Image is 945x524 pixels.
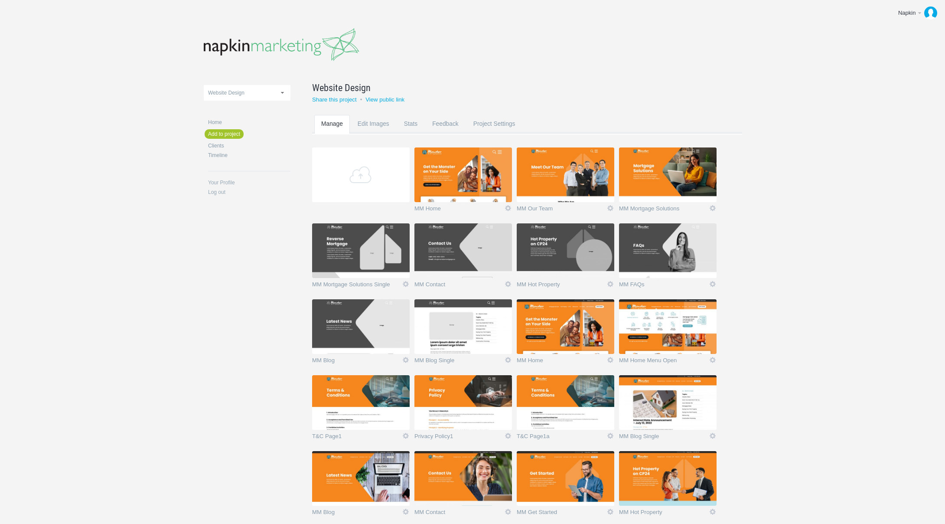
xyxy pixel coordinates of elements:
a: View public link [365,96,404,103]
img: napkinmarketing_3sejon_thumb.jpg [414,375,512,430]
img: napkinmarketing_0kwumb_v2_thumb.jpg [619,375,717,430]
img: napkinmarketing_gefs1e_thumb.jpg [312,223,410,278]
img: napkinmarketing_06a3yk_v2_thumb.jpg [619,451,717,506]
a: Icon [402,356,410,364]
a: Icon [606,204,614,212]
a: Privacy Policy1 [414,433,504,442]
a: Icon [402,432,410,440]
a: Icon [606,432,614,440]
img: 962c44cf9417398e979bba9dc8fee69e [924,7,937,20]
img: napkinmarketing_qcu31y_v2_thumb.jpg [517,299,614,354]
img: napkinmarketing_a89j6s_thumb.jpg [414,299,512,354]
a: Edit Images [351,115,396,149]
a: Icon [606,280,614,288]
a: Icon [709,356,717,364]
img: napkinmarketing-logo_20160520102043.png [204,28,359,61]
img: napkinmarketing_4odk4g_thumb.jpg [517,451,614,506]
a: MM Blog [312,509,402,518]
span: Website Design [312,81,371,95]
a: MM Hot Property [619,509,709,518]
a: MM Get Started [517,509,606,518]
img: napkinmarketing_2xzgni_thumb.jpg [414,147,512,202]
a: MM Blog Single [414,357,504,366]
img: napkinmarketing_i7etq7_thumb.jpg [619,147,717,202]
a: Feedback [425,115,466,149]
a: MM Home [414,206,504,214]
a: MM Contact [414,509,504,518]
a: MM Home Menu Open [619,357,709,366]
a: Home [208,120,290,125]
a: Icon [606,508,614,516]
a: Log out [208,190,290,195]
a: Share this project [312,96,357,103]
small: • [360,96,362,103]
img: napkinmarketing_t6xu2d_thumb.jpg [312,299,410,354]
a: MM FAQs [619,282,709,290]
a: MM Hot Property [517,282,606,290]
a: Icon [504,280,512,288]
a: Timeline [208,153,290,158]
a: Icon [709,280,717,288]
a: Add to project [205,129,244,139]
a: Icon [402,280,410,288]
a: Icon [504,356,512,364]
a: Manage [314,115,350,149]
a: Add [312,147,410,202]
a: Icon [709,508,717,516]
a: T&C Page1 [312,433,402,442]
a: Stats [397,115,424,149]
a: MM Our Team [517,206,606,214]
div: Napkin [898,9,916,17]
a: MM Blog Single [619,433,709,442]
a: Icon [504,204,512,212]
a: MM Blog [312,357,402,366]
a: Napkin [892,4,941,22]
a: MM Mortgage Solutions Single [312,282,402,290]
a: Icon [606,356,614,364]
img: napkinmarketing_ylshpw_thumb.jpg [517,147,614,202]
img: napkinmarketing_6yf2fd_thumb.jpg [312,375,410,430]
a: Icon [709,432,717,440]
a: Clients [208,143,290,148]
a: Icon [504,508,512,516]
img: napkinmarketing_d0a8gu_thumb.jpg [619,223,717,278]
a: Icon [402,508,410,516]
a: Project Settings [466,115,522,149]
span: Website Design [208,90,244,96]
img: napkinmarketing_3emz35_thumb.jpg [414,223,512,278]
a: Icon [504,432,512,440]
img: napkinmarketing_keagua_v2_thumb.jpg [619,299,717,354]
img: napkinmarketing_b7ekya_thumb.jpg [517,375,614,430]
a: Website Design [312,81,720,95]
a: MM Mortgage Solutions [619,206,709,214]
img: napkinmarketing_80qgxr_v2_thumb.jpg [414,451,512,506]
a: MM Contact [414,282,504,290]
a: T&C Page1a [517,433,606,442]
a: Your Profile [208,180,290,185]
img: napkinmarketing_et1wdu_thumb.jpg [517,223,614,278]
img: napkinmarketing_2kwn4h_v2_thumb.jpg [312,451,410,506]
a: MM Home [517,357,606,366]
a: Icon [709,204,717,212]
